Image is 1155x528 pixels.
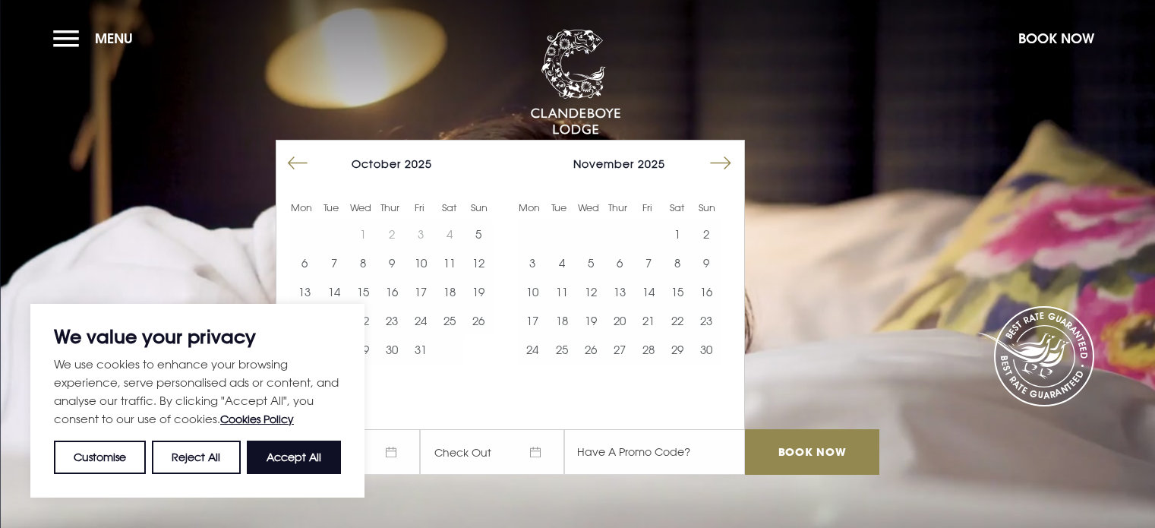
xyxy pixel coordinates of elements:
[290,277,319,306] button: 13
[377,248,406,277] button: 9
[464,277,493,306] button: 19
[435,277,464,306] td: Choose Saturday, October 18, 2025 as your start date.
[290,277,319,306] td: Choose Monday, October 13, 2025 as your start date.
[319,277,348,306] button: 14
[54,441,146,474] button: Customise
[576,277,605,306] td: Choose Wednesday, November 12, 2025 as your start date.
[634,335,663,364] button: 28
[605,248,634,277] td: Choose Thursday, November 6, 2025 as your start date.
[53,22,140,55] button: Menu
[349,277,377,306] button: 15
[692,306,721,335] button: 23
[406,306,435,335] button: 24
[576,306,605,335] button: 19
[547,277,576,306] td: Choose Tuesday, November 11, 2025 as your start date.
[464,277,493,306] td: Choose Sunday, October 19, 2025 as your start date.
[518,248,547,277] td: Choose Monday, November 3, 2025 as your start date.
[576,335,605,364] button: 26
[663,277,692,306] td: Choose Saturday, November 15, 2025 as your start date.
[518,306,547,335] td: Choose Monday, November 17, 2025 as your start date.
[576,277,605,306] button: 12
[283,149,312,178] button: Move backward to switch to the previous month.
[435,248,464,277] button: 11
[30,304,364,498] div: We value your privacy
[464,306,493,335] td: Choose Sunday, October 26, 2025 as your start date.
[406,248,435,277] td: Choose Friday, October 10, 2025 as your start date.
[464,248,493,277] button: 12
[290,248,319,277] td: Choose Monday, October 6, 2025 as your start date.
[464,220,493,248] button: 5
[464,306,493,335] button: 26
[663,277,692,306] button: 15
[576,248,605,277] button: 5
[377,306,406,335] button: 23
[634,248,663,277] td: Choose Friday, November 7, 2025 as your start date.
[247,441,341,474] button: Accept All
[663,306,692,335] button: 22
[692,248,721,277] td: Choose Sunday, November 9, 2025 as your start date.
[547,306,576,335] td: Choose Tuesday, November 18, 2025 as your start date.
[435,306,464,335] button: 25
[54,355,341,428] p: We use cookies to enhance your browsing experience, serve personalised ads or content, and analys...
[518,335,547,364] td: Choose Monday, November 24, 2025 as your start date.
[405,157,432,170] span: 2025
[420,429,564,475] span: Check Out
[692,277,721,306] button: 16
[518,248,547,277] button: 3
[54,327,341,346] p: We value your privacy
[319,248,348,277] td: Choose Tuesday, October 7, 2025 as your start date.
[634,335,663,364] td: Choose Friday, November 28, 2025 as your start date.
[634,277,663,306] td: Choose Friday, November 14, 2025 as your start date.
[435,277,464,306] button: 18
[518,306,547,335] button: 17
[634,277,663,306] button: 14
[605,248,634,277] button: 6
[319,248,348,277] button: 7
[663,306,692,335] td: Choose Saturday, November 22, 2025 as your start date.
[576,248,605,277] td: Choose Wednesday, November 5, 2025 as your start date.
[406,248,435,277] button: 10
[377,248,406,277] td: Choose Thursday, October 9, 2025 as your start date.
[605,306,634,335] button: 20
[663,220,692,248] td: Choose Saturday, November 1, 2025 as your start date.
[435,248,464,277] td: Choose Saturday, October 11, 2025 as your start date.
[745,429,879,475] input: Book Now
[406,335,435,364] td: Choose Friday, October 31, 2025 as your start date.
[518,277,547,306] button: 10
[663,248,692,277] button: 8
[349,277,377,306] td: Choose Wednesday, October 15, 2025 as your start date.
[547,248,576,277] button: 4
[692,277,721,306] td: Choose Sunday, November 16, 2025 as your start date.
[605,277,634,306] td: Choose Thursday, November 13, 2025 as your start date.
[547,277,576,306] button: 11
[406,277,435,306] button: 17
[663,248,692,277] td: Choose Saturday, November 8, 2025 as your start date.
[564,429,745,475] input: Have A Promo Code?
[319,277,348,306] td: Choose Tuesday, October 14, 2025 as your start date.
[576,335,605,364] td: Choose Wednesday, November 26, 2025 as your start date.
[406,335,435,364] button: 31
[605,277,634,306] button: 13
[406,277,435,306] td: Choose Friday, October 17, 2025 as your start date.
[576,306,605,335] td: Choose Wednesday, November 19, 2025 as your start date.
[573,157,634,170] span: November
[406,306,435,335] td: Choose Friday, October 24, 2025 as your start date.
[377,335,406,364] button: 30
[605,306,634,335] td: Choose Thursday, November 20, 2025 as your start date.
[663,335,692,364] td: Choose Saturday, November 29, 2025 as your start date.
[464,248,493,277] td: Choose Sunday, October 12, 2025 as your start date.
[518,277,547,306] td: Choose Monday, November 10, 2025 as your start date.
[547,306,576,335] button: 18
[377,306,406,335] td: Choose Thursday, October 23, 2025 as your start date.
[95,30,133,47] span: Menu
[352,157,401,170] span: October
[692,220,721,248] td: Choose Sunday, November 2, 2025 as your start date.
[663,335,692,364] button: 29
[706,149,735,178] button: Move forward to switch to the next month.
[152,441,240,474] button: Reject All
[663,220,692,248] button: 1
[692,335,721,364] td: Choose Sunday, November 30, 2025 as your start date.
[1011,22,1102,55] button: Book Now
[349,248,377,277] td: Choose Wednesday, October 8, 2025 as your start date.
[220,413,294,425] a: Cookies Policy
